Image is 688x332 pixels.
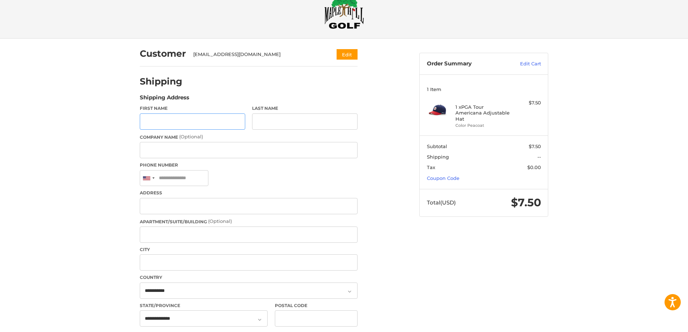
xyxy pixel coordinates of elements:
span: Subtotal [427,143,447,149]
label: Country [140,274,358,281]
div: $7.50 [512,99,541,107]
button: Edit [337,49,358,60]
a: Edit Cart [505,60,541,68]
small: (Optional) [208,218,232,224]
li: Color Peacoat [455,122,511,129]
div: [EMAIL_ADDRESS][DOMAIN_NAME] [193,51,323,58]
span: $0.00 [527,164,541,170]
span: Tax [427,164,435,170]
div: United States: +1 [140,171,157,186]
span: $7.50 [511,196,541,209]
label: Address [140,190,358,196]
label: Apartment/Suite/Building [140,218,358,225]
label: First Name [140,105,245,112]
label: Company Name [140,133,358,141]
legend: Shipping Address [140,94,189,105]
label: City [140,246,358,253]
span: Total (USD) [427,199,456,206]
h4: 1 x PGA Tour Americana Adjustable Hat [455,104,511,122]
a: Coupon Code [427,175,459,181]
small: (Optional) [179,134,203,139]
h3: Order Summary [427,60,505,68]
label: Postal Code [275,302,358,309]
h2: Shipping [140,76,182,87]
h3: 1 Item [427,86,541,92]
label: Last Name [252,105,358,112]
label: Phone Number [140,162,358,168]
h2: Customer [140,48,186,59]
label: State/Province [140,302,268,309]
span: Shipping [427,154,449,160]
span: -- [537,154,541,160]
span: $7.50 [529,143,541,149]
